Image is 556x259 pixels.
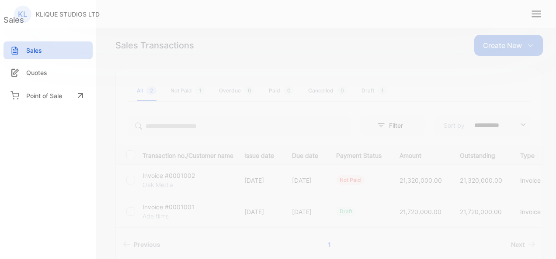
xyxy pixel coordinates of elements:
[36,10,100,19] p: KLIQUE STUDIOS LTD
[400,149,442,160] p: Amount
[292,149,318,160] p: Due date
[378,86,387,95] span: 1
[3,86,93,105] a: Point of Sale
[444,121,465,130] p: Sort by
[244,176,274,185] p: [DATE]
[520,176,546,185] p: Invoice
[142,180,173,189] p: Oak Media
[269,87,294,95] div: Paid
[170,87,205,95] div: Not Paid
[26,91,62,100] p: Point of Sale
[520,149,546,160] p: Type
[507,236,539,252] a: Next page
[119,236,164,252] a: Previous page
[460,208,502,215] span: 21,720,000.00
[3,64,93,82] a: Quotes
[244,86,255,95] span: 0
[519,222,556,259] iframe: LiveChat chat widget
[483,40,522,51] p: Create New
[142,202,195,211] p: Invoice #0001001
[511,240,525,249] span: Next
[400,177,442,184] span: 21,320,000.00
[292,207,318,216] p: [DATE]
[26,68,47,77] p: Quotes
[18,9,28,20] p: KL
[195,86,205,95] span: 1
[115,39,194,52] div: Sales Transactions
[308,87,347,95] div: Cancelled
[3,41,93,59] a: Sales
[137,87,156,95] div: All
[284,86,294,95] span: 0
[361,87,387,95] div: Draft
[336,175,365,185] div: not paid
[317,236,341,252] a: Page 1 is your current page
[434,115,530,136] button: Sort by
[244,149,274,160] p: Issue date
[337,86,347,95] span: 0
[292,176,318,185] p: [DATE]
[116,236,542,252] ul: Pagination
[460,149,502,160] p: Outstanding
[474,35,543,56] button: Create New
[460,177,502,184] span: 21,320,000.00
[146,86,156,95] span: 2
[244,207,274,216] p: [DATE]
[336,207,356,216] div: draft
[219,87,255,95] div: Overdue
[142,171,195,180] p: Invoice #0001002
[142,149,233,160] p: Transaction no./Customer name
[336,149,382,160] p: Payment Status
[520,207,546,216] p: Invoice
[400,208,441,215] span: 21,720,000.00
[134,240,160,249] span: Previous
[142,211,173,221] p: Ade films
[26,46,42,55] p: Sales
